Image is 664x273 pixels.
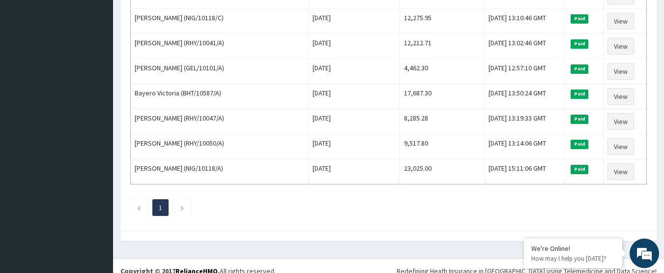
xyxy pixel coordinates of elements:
[607,63,634,80] a: View
[400,109,484,134] td: 8,285.28
[607,163,634,180] a: View
[400,59,484,84] td: 4,462.30
[571,140,588,149] span: Paid
[18,49,40,74] img: d_794563401_company_1708531726252_794563401
[137,203,141,212] a: Previous page
[571,90,588,98] span: Paid
[484,134,566,159] td: [DATE] 13:14:06 GMT
[571,39,588,48] span: Paid
[400,84,484,109] td: 17,687.30
[484,34,566,59] td: [DATE] 13:02:46 GMT
[51,55,165,68] div: Chat with us now
[309,159,400,184] td: [DATE]
[131,134,309,159] td: [PERSON_NAME] (RHY/10050/A)
[607,38,634,55] a: View
[309,9,400,34] td: [DATE]
[607,13,634,30] a: View
[5,175,187,209] textarea: Type your message and hit 'Enter'
[57,77,136,176] span: We're online!
[571,14,588,23] span: Paid
[607,138,634,155] a: View
[131,84,309,109] td: Bayero Victoria (BHT/10587/A)
[484,84,566,109] td: [DATE] 13:50:24 GMT
[400,34,484,59] td: 12,212.71
[159,203,162,212] a: Page 1 is your current page
[531,244,615,253] div: We're Online!
[131,34,309,59] td: [PERSON_NAME] (RHY/10041/A)
[484,59,566,84] td: [DATE] 12:57:10 GMT
[180,203,184,212] a: Next page
[131,9,309,34] td: [PERSON_NAME] (NIG/10118/C)
[400,9,484,34] td: 12,275.95
[571,165,588,174] span: Paid
[131,109,309,134] td: [PERSON_NAME] (RHY/10047/A)
[309,34,400,59] td: [DATE]
[400,134,484,159] td: 9,517.80
[131,59,309,84] td: [PERSON_NAME] (GEL/10101/A)
[161,5,185,29] div: Minimize live chat window
[309,109,400,134] td: [DATE]
[571,115,588,123] span: Paid
[607,113,634,130] a: View
[484,159,566,184] td: [DATE] 15:11:06 GMT
[309,84,400,109] td: [DATE]
[484,9,566,34] td: [DATE] 13:10:46 GMT
[309,59,400,84] td: [DATE]
[571,64,588,73] span: Paid
[131,159,309,184] td: [PERSON_NAME] (NIG/10118/A)
[400,159,484,184] td: 23,025.00
[484,109,566,134] td: [DATE] 13:19:33 GMT
[531,254,615,263] p: How may I help you today?
[309,134,400,159] td: [DATE]
[607,88,634,105] a: View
